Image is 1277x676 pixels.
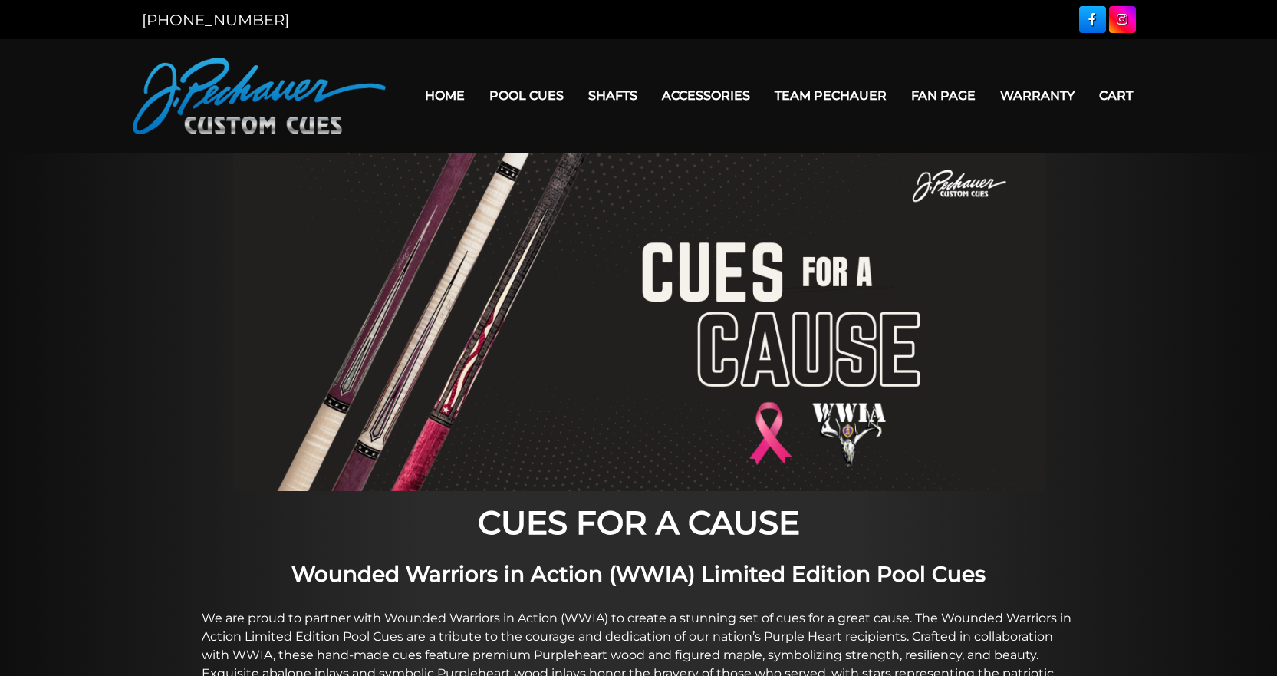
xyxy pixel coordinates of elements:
a: Pool Cues [477,76,576,115]
a: Accessories [650,76,762,115]
a: Shafts [576,76,650,115]
img: Pechauer Custom Cues [133,58,386,134]
a: Team Pechauer [762,76,899,115]
a: Fan Page [899,76,988,115]
a: [PHONE_NUMBER] [142,11,289,29]
a: Warranty [988,76,1087,115]
a: Cart [1087,76,1145,115]
a: Home [413,76,477,115]
strong: Wounded Warriors in Action (WWIA) Limited Edition Pool Cues [291,561,986,587]
strong: CUES FOR A CAUSE [478,503,800,542]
